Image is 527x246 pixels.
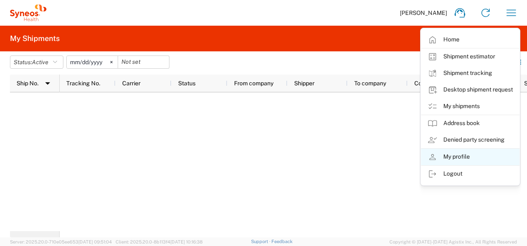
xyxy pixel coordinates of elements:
[178,80,196,87] span: Status
[400,9,447,17] span: [PERSON_NAME]
[67,56,118,68] input: Not set
[32,59,48,65] span: Active
[421,98,520,115] a: My shipments
[271,239,293,244] a: Feedback
[421,65,520,82] a: Shipment tracking
[389,238,517,246] span: Copyright © [DATE]-[DATE] Agistix Inc., All Rights Reserved
[116,239,203,244] span: Client: 2025.20.0-8b113f4
[10,239,112,244] span: Server: 2025.20.0-710e05ee653
[170,239,203,244] span: [DATE] 10:16:38
[41,77,54,90] img: arrow-dropdown.svg
[421,115,520,132] a: Address book
[118,56,169,68] input: Not set
[421,149,520,165] a: My profile
[251,239,272,244] a: Support
[421,132,520,148] a: Denied party screening
[421,48,520,65] a: Shipment estimator
[354,80,386,87] span: To company
[421,31,520,48] a: Home
[66,80,100,87] span: Tracking No.
[78,239,112,244] span: [DATE] 09:51:04
[10,34,60,43] h2: My Shipments
[414,80,443,87] span: Consignee
[294,80,314,87] span: Shipper
[421,82,520,98] a: Desktop shipment request
[122,80,140,87] span: Carrier
[17,80,39,87] span: Ship No.
[234,80,273,87] span: From company
[10,55,63,69] button: Status:Active
[421,166,520,182] a: Logout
